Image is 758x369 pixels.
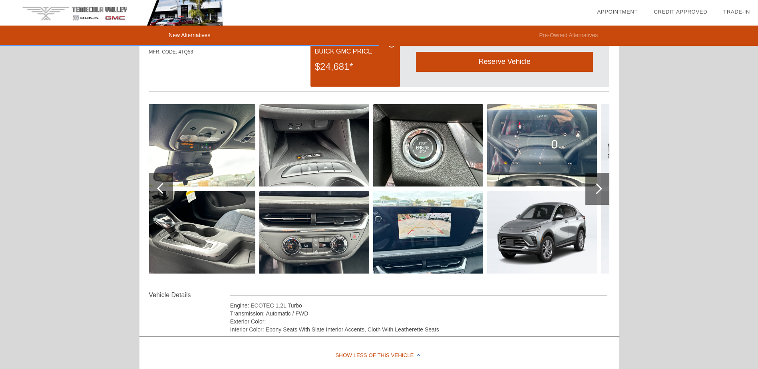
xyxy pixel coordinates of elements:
a: Credit Approved [654,9,707,15]
a: Appointment [597,9,638,15]
div: Interior Color: Ebony Seats With Slate Interior Accents, Cloth With Leatherette Seats [230,325,608,333]
div: Exterior Color: [230,317,608,325]
img: 32.jpg [487,104,597,186]
img: 27.jpg [145,191,255,274]
div: Vehicle Details [149,290,230,300]
div: Engine: ECOTEC 1.2L Turbo [230,302,608,309]
img: 29.jpg [259,191,369,274]
img: 26.jpg [145,104,255,186]
span: MFR. CODE: [149,49,177,55]
a: Trade-In [723,9,750,15]
div: $24,681* [315,56,396,77]
img: 31.jpg [373,191,483,274]
img: 28.jpg [259,104,369,186]
img: 1.jpg [487,191,597,274]
div: Quoted on [DATE] 5:45:28 PM [149,67,609,80]
img: 3.jpg [601,191,711,274]
img: 30.jpg [373,104,483,186]
img: 2.jpg [601,104,711,186]
span: 4TQ58 [179,49,193,55]
div: Transmission: Automatic / FWD [230,309,608,317]
div: Reserve Vehicle [416,52,593,71]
